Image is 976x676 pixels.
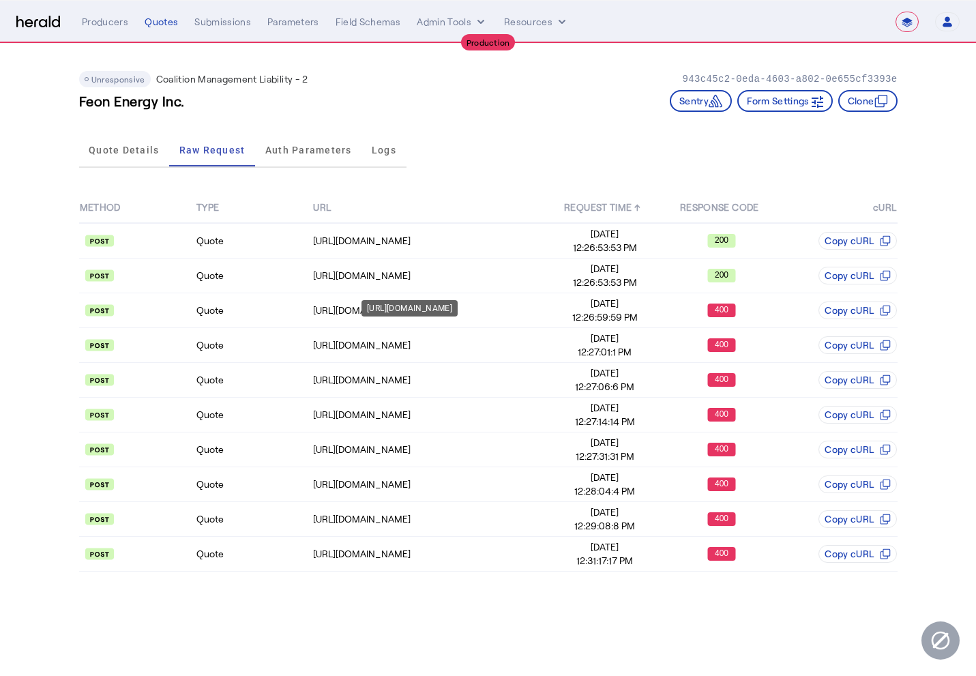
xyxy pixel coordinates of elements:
span: 12:28:04:4 PM [547,484,662,498]
text: 400 [715,340,728,349]
img: Herald Logo [16,16,60,29]
text: 400 [715,479,728,488]
span: [DATE] [547,366,662,380]
text: 400 [715,514,728,523]
span: ↑ [634,201,640,213]
div: [URL][DOMAIN_NAME] [361,300,458,317]
td: Quote [196,223,312,259]
text: 400 [715,548,728,558]
p: Coalition Management Liability - 2 [156,72,308,86]
button: Copy cURL [818,406,896,424]
td: Quote [196,467,312,502]
span: [DATE] [547,471,662,484]
th: TYPE [196,192,312,223]
span: 12:27:31:31 PM [547,450,662,463]
span: 12:26:59:59 PM [547,310,662,324]
span: 12:29:08:8 PM [547,519,662,533]
text: 200 [715,270,728,280]
span: Logs [372,145,396,155]
span: [DATE] [547,227,662,241]
button: Resources dropdown menu [504,15,569,29]
td: Quote [196,502,312,537]
td: Quote [196,537,312,572]
button: Copy cURL [818,267,896,284]
button: Copy cURL [818,302,896,319]
button: internal dropdown menu [417,15,488,29]
th: METHOD [79,192,196,223]
div: Quotes [145,15,178,29]
div: Field Schemas [336,15,401,29]
span: Quote Details [89,145,159,155]
text: 400 [715,374,728,384]
span: Unresponsive [91,74,145,84]
th: REQUEST TIME [546,192,663,223]
span: Auth Parameters [265,145,352,155]
h3: Feon Energy Inc. [79,91,185,111]
th: cURL [780,192,897,223]
div: Producers [82,15,128,29]
button: Copy cURL [818,371,896,389]
div: Submissions [194,15,251,29]
span: 12:26:53:53 PM [547,241,662,254]
div: [URL][DOMAIN_NAME] [313,269,546,282]
button: Form Settings [737,90,833,112]
div: Production [461,34,516,50]
td: Quote [196,328,312,363]
span: [DATE] [547,505,662,519]
th: RESPONSE CODE [664,192,780,223]
span: [DATE] [547,332,662,345]
button: Copy cURL [818,441,896,458]
div: [URL][DOMAIN_NAME] [313,373,546,387]
p: 943c45c2-0eda-4603-a802-0e655cf3393e [682,72,897,86]
div: [URL][DOMAIN_NAME] [313,477,546,491]
div: [URL][DOMAIN_NAME] [313,234,546,248]
button: Copy cURL [818,510,896,528]
text: 200 [715,235,728,245]
div: Parameters [267,15,319,29]
span: Raw Request [179,145,246,155]
div: [URL][DOMAIN_NAME] [313,443,546,456]
text: 400 [715,409,728,419]
div: [URL][DOMAIN_NAME] [313,512,546,526]
text: 400 [715,305,728,314]
button: Clone [838,90,898,112]
td: Quote [196,363,312,398]
span: 12:27:01:1 PM [547,345,662,359]
span: 12:27:14:14 PM [547,415,662,428]
span: [DATE] [547,297,662,310]
button: Copy cURL [818,475,896,493]
span: [DATE] [547,401,662,415]
span: [DATE] [547,436,662,450]
th: URL [312,192,546,223]
span: 12:27:06:6 PM [547,380,662,394]
span: [DATE] [547,540,662,554]
button: Copy cURL [818,336,896,354]
div: [URL][DOMAIN_NAME] [313,547,546,561]
div: [URL][DOMAIN_NAME] [313,338,546,352]
button: Sentry [670,90,732,112]
td: Quote [196,259,312,293]
span: 12:26:53:53 PM [547,276,662,289]
text: 400 [715,444,728,454]
span: 12:31:17:17 PM [547,554,662,568]
td: Quote [196,293,312,328]
td: Quote [196,432,312,467]
td: Quote [196,398,312,432]
div: [URL][DOMAIN_NAME] [313,304,546,317]
span: [DATE] [547,262,662,276]
button: Copy cURL [818,232,896,250]
button: Copy cURL [818,545,896,563]
div: [URL][DOMAIN_NAME] [313,408,546,422]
